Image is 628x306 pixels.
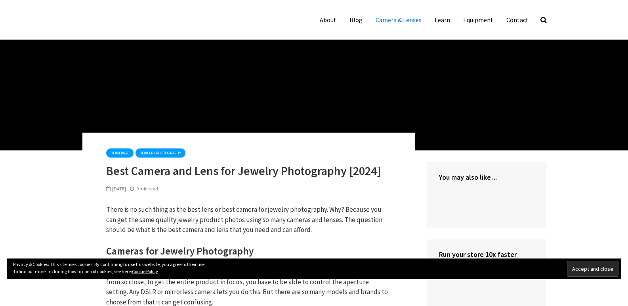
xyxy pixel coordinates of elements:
div: 9 min read [130,185,158,192]
div: Privacy & Cookies: This site uses cookies. By continuing to use this website, you agree to their ... [7,258,621,279]
h4: You may also like… [439,172,534,182]
a: Cookie Policy [132,268,158,274]
a: Contact [500,12,534,28]
span: [DATE] [106,186,126,192]
a: homepage [106,148,134,158]
a: Equipment [457,12,499,28]
a: Camera & Lenses [370,12,428,28]
a: Learn [429,12,456,28]
strong: Cameras for Jewelry Photography [106,245,254,257]
input: Accept and close [567,261,618,277]
p: There is no such thing as the best lens or best camera for jewelry photography. Why? Because you ... [106,205,391,235]
a: Jewelry Photography [136,148,185,158]
h1: Best Camera and Lens for Jewelry Photography [2024] [106,163,391,178]
a: About [314,12,342,28]
a: Blog [344,12,368,28]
